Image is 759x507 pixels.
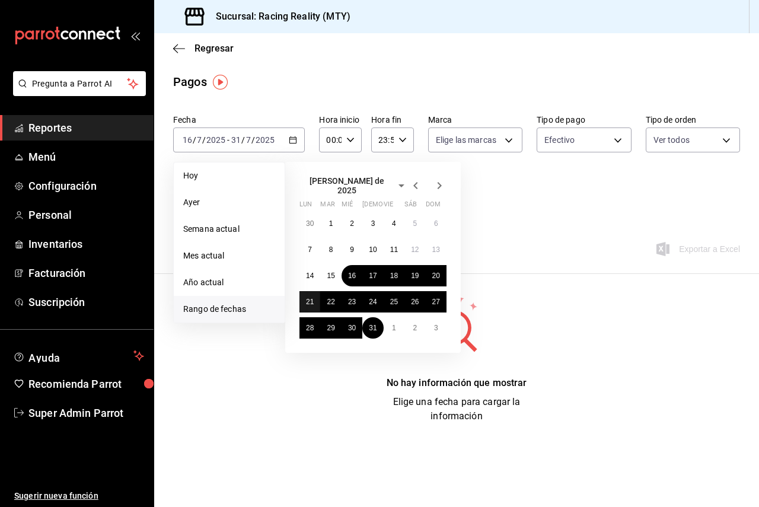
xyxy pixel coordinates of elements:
abbr: lunes [299,200,312,213]
button: open_drawer_menu [130,31,140,40]
abbr: 20 de julio de 2025 [432,272,440,280]
button: 12 de julio de 2025 [404,239,425,260]
abbr: 11 de julio de 2025 [390,245,398,254]
label: Hora fin [371,116,414,124]
abbr: 10 de julio de 2025 [369,245,377,254]
span: Efectivo [544,134,575,146]
abbr: 27 de julio de 2025 [432,298,440,306]
button: 13 de julio de 2025 [426,239,447,260]
abbr: 17 de julio de 2025 [369,272,377,280]
button: 3 de agosto de 2025 [426,317,447,339]
button: 15 de julio de 2025 [320,265,341,286]
span: [PERSON_NAME] de 2025 [299,176,394,195]
button: 19 de julio de 2025 [404,265,425,286]
button: 2 de julio de 2025 [342,213,362,234]
span: / [193,135,196,145]
abbr: 21 de julio de 2025 [306,298,314,306]
abbr: 23 de julio de 2025 [348,298,356,306]
button: 30 de julio de 2025 [342,317,362,339]
label: Fecha [173,116,305,124]
span: Rango de fechas [183,303,275,315]
span: Recomienda Parrot [28,376,144,392]
abbr: 14 de julio de 2025 [306,272,314,280]
abbr: 5 de julio de 2025 [413,219,417,228]
span: - [227,135,229,145]
span: Super Admin Parrot [28,405,144,421]
label: Tipo de orden [646,116,740,124]
abbr: 25 de julio de 2025 [390,298,398,306]
button: 1 de agosto de 2025 [384,317,404,339]
img: Tooltip marker [213,75,228,90]
label: Hora inicio [319,116,362,124]
abbr: 9 de julio de 2025 [350,245,354,254]
abbr: 3 de agosto de 2025 [434,324,438,332]
span: Semana actual [183,223,275,235]
button: [PERSON_NAME] de 2025 [299,176,409,195]
button: 6 de julio de 2025 [426,213,447,234]
span: Mes actual [183,250,275,262]
div: No hay información que mostrar [368,376,546,390]
span: Personal [28,207,144,223]
span: Sugerir nueva función [14,490,144,502]
span: Suscripción [28,294,144,310]
abbr: 1 de agosto de 2025 [392,324,396,332]
abbr: 18 de julio de 2025 [390,272,398,280]
span: Ayuda [28,349,129,363]
button: 24 de julio de 2025 [362,291,383,313]
input: -- [196,135,202,145]
button: 23 de julio de 2025 [342,291,362,313]
abbr: 30 de julio de 2025 [348,324,356,332]
span: Menú [28,149,144,165]
abbr: 2 de agosto de 2025 [413,324,417,332]
button: 20 de julio de 2025 [426,265,447,286]
abbr: 28 de julio de 2025 [306,324,314,332]
input: ---- [255,135,275,145]
abbr: 13 de julio de 2025 [432,245,440,254]
span: Facturación [28,265,144,281]
button: 22 de julio de 2025 [320,291,341,313]
div: Pagos [173,73,207,91]
label: Marca [428,116,522,124]
abbr: 2 de julio de 2025 [350,219,354,228]
input: ---- [206,135,226,145]
abbr: 16 de julio de 2025 [348,272,356,280]
span: Reportes [28,120,144,136]
abbr: sábado [404,200,417,213]
button: 25 de julio de 2025 [384,291,404,313]
span: Ver todos [653,134,690,146]
abbr: 19 de julio de 2025 [411,272,419,280]
abbr: 1 de julio de 2025 [329,219,333,228]
button: 18 de julio de 2025 [384,265,404,286]
abbr: martes [320,200,334,213]
abbr: 29 de julio de 2025 [327,324,334,332]
abbr: 7 de julio de 2025 [308,245,312,254]
span: / [251,135,255,145]
abbr: 26 de julio de 2025 [411,298,419,306]
abbr: 4 de julio de 2025 [392,219,396,228]
span: Regresar [194,43,234,54]
span: Inventarios [28,236,144,252]
abbr: 22 de julio de 2025 [327,298,334,306]
abbr: 15 de julio de 2025 [327,272,334,280]
abbr: 6 de julio de 2025 [434,219,438,228]
input: -- [245,135,251,145]
input: -- [231,135,241,145]
span: Pregunta a Parrot AI [32,78,127,90]
abbr: 31 de julio de 2025 [369,324,377,332]
abbr: miércoles [342,200,353,213]
abbr: jueves [362,200,432,213]
span: / [202,135,206,145]
button: 3 de julio de 2025 [362,213,383,234]
button: 7 de julio de 2025 [299,239,320,260]
span: Elige las marcas [436,134,496,146]
button: 2 de agosto de 2025 [404,317,425,339]
abbr: 24 de julio de 2025 [369,298,377,306]
span: Ayer [183,196,275,209]
button: 4 de julio de 2025 [384,213,404,234]
span: Elige una fecha para cargar la información [393,396,521,422]
button: 9 de julio de 2025 [342,239,362,260]
a: Pregunta a Parrot AI [8,86,146,98]
label: Tipo de pago [537,116,631,124]
span: Configuración [28,178,144,194]
abbr: domingo [426,200,441,213]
